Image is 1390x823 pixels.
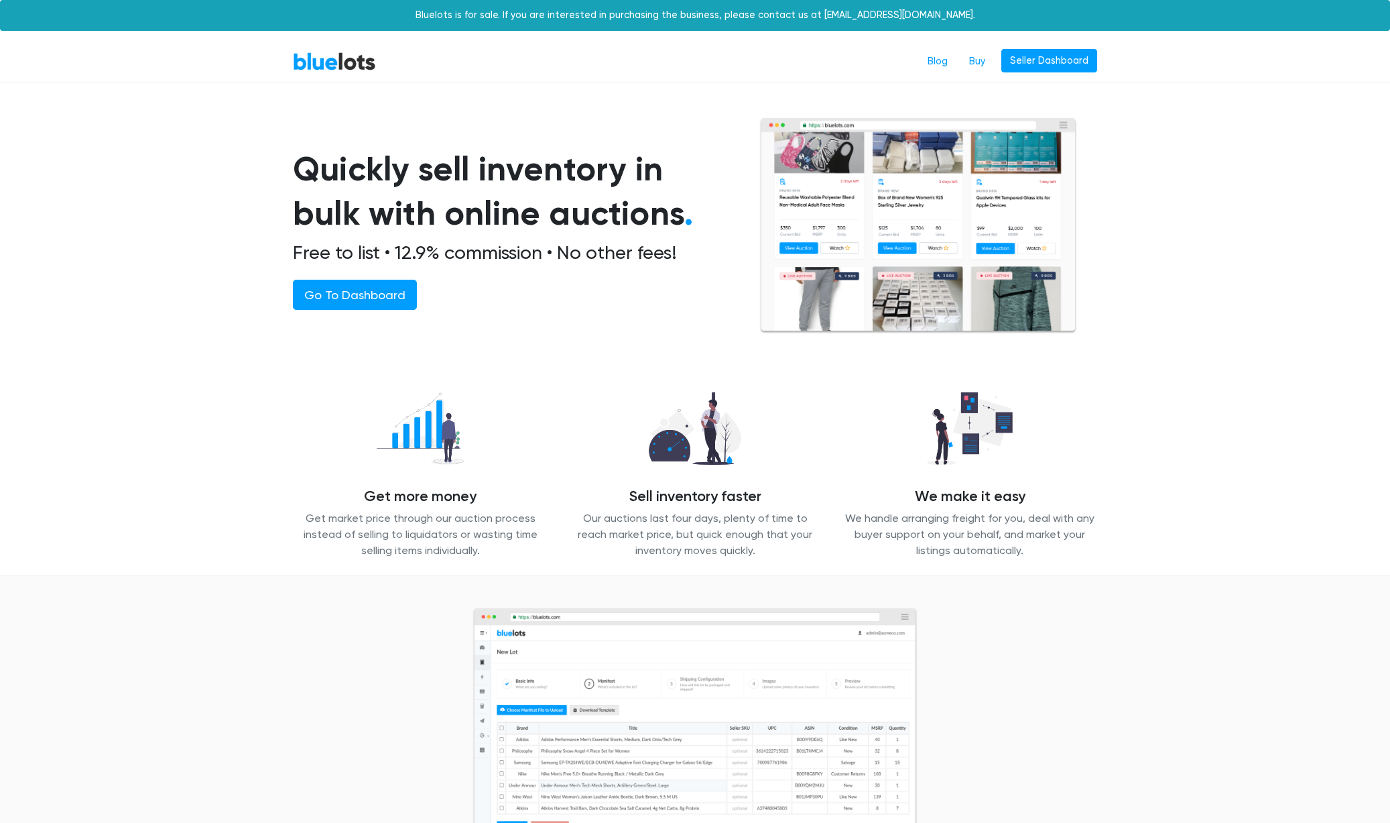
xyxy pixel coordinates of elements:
[365,385,475,472] img: recover_more-49f15717009a7689fa30a53869d6e2571c06f7df1acb54a68b0676dd95821868.png
[958,49,996,74] a: Buy
[293,241,727,264] h2: Free to list • 12.9% commission • No other fees!
[1001,49,1097,73] a: Seller Dashboard
[293,510,548,559] p: Get market price through our auction process instead of selling to liquidators or wasting time se...
[917,49,958,74] a: Blog
[568,488,822,506] h4: Sell inventory faster
[916,385,1023,472] img: we_manage-77d26b14627abc54d025a00e9d5ddefd645ea4957b3cc0d2b85b0966dac19dae.png
[293,280,417,310] a: Go To Dashboard
[842,510,1097,559] p: We handle arranging freight for you, deal with any buyer support on your behalf, and market your ...
[293,488,548,506] h4: Get more money
[684,193,693,233] span: .
[293,147,727,236] h1: Quickly sell inventory in bulk with online auctions
[759,117,1077,334] img: browserlots-effe8949e13f0ae0d7b59c7c387d2f9fb811154c3999f57e71a08a1b8b46c466.png
[568,510,822,559] p: Our auctions last four days, plenty of time to reach market price, but quick enough that your inv...
[842,488,1097,506] h4: We make it easy
[638,385,753,472] img: sell_faster-bd2504629311caa3513348c509a54ef7601065d855a39eafb26c6393f8aa8a46.png
[293,52,376,71] a: BlueLots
